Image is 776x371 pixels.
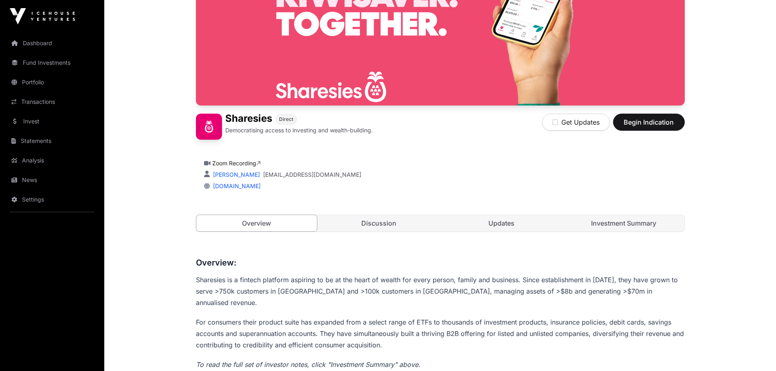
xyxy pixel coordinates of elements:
[211,171,260,178] a: [PERSON_NAME]
[196,256,685,269] h3: Overview:
[196,360,420,369] em: To read the full set of investor notes, click "Investment Summary" above.
[7,93,98,111] a: Transactions
[196,114,222,140] img: Sharesies
[7,132,98,150] a: Statements
[735,332,776,371] iframe: Chat Widget
[210,182,261,189] a: [DOMAIN_NAME]
[225,114,272,125] h1: Sharesies
[196,274,685,308] p: Sharesies is a fintech platform aspiring to be at the heart of wealth for every person, family an...
[212,160,261,167] a: Zoom Recording
[7,151,98,169] a: Analysis
[613,114,685,131] button: Begin Indication
[196,316,685,351] p: For consumers their product suite has expanded from a select range of ETFs to thousands of invest...
[613,122,685,130] a: Begin Indication
[196,215,684,231] nav: Tabs
[7,54,98,72] a: Fund Investments
[279,116,293,123] span: Direct
[196,215,318,232] a: Overview
[542,114,610,131] button: Get Updates
[563,215,684,231] a: Investment Summary
[10,8,75,24] img: Icehouse Ventures Logo
[225,126,373,134] p: Democratising access to investing and wealth-building.
[7,171,98,189] a: News
[7,73,98,91] a: Portfolio
[263,171,361,179] a: [EMAIL_ADDRESS][DOMAIN_NAME]
[441,215,562,231] a: Updates
[7,112,98,130] a: Invest
[7,34,98,52] a: Dashboard
[623,117,675,127] span: Begin Indication
[319,215,440,231] a: Discussion
[7,191,98,209] a: Settings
